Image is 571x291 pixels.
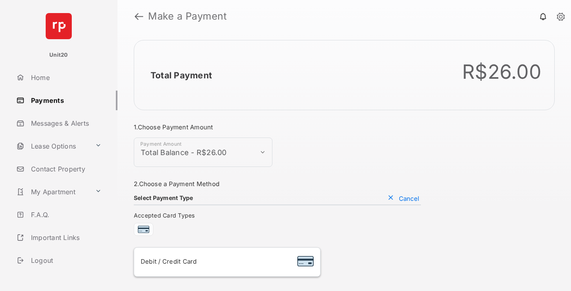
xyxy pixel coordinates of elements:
div: R$26.00 [462,60,541,84]
h4: Select Payment Type [134,194,193,201]
h2: Total Payment [150,70,212,80]
a: Important Links [13,228,105,247]
img: svg+xml;base64,PHN2ZyB4bWxucz0iaHR0cDovL3d3dy53My5vcmcvMjAwMC9zdmciIHdpZHRoPSI2NCIgaGVpZ2h0PSI2NC... [46,13,72,39]
strong: Make a Payment [148,11,227,21]
span: Debit / Credit Card [141,258,197,265]
a: My Apartment [13,182,92,202]
a: F.A.Q. [13,205,117,224]
h3: 2. Choose a Payment Method [134,180,421,188]
a: Home [13,68,117,87]
button: Cancel [386,194,421,202]
a: Contact Property [13,159,117,179]
a: Lease Options [13,136,92,156]
a: Logout [13,251,117,270]
a: Messages & Alerts [13,113,117,133]
span: Accepted Card Types [134,212,198,219]
p: Unit20 [49,51,68,59]
h3: 1. Choose Payment Amount [134,123,421,131]
a: Payments [13,91,117,110]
